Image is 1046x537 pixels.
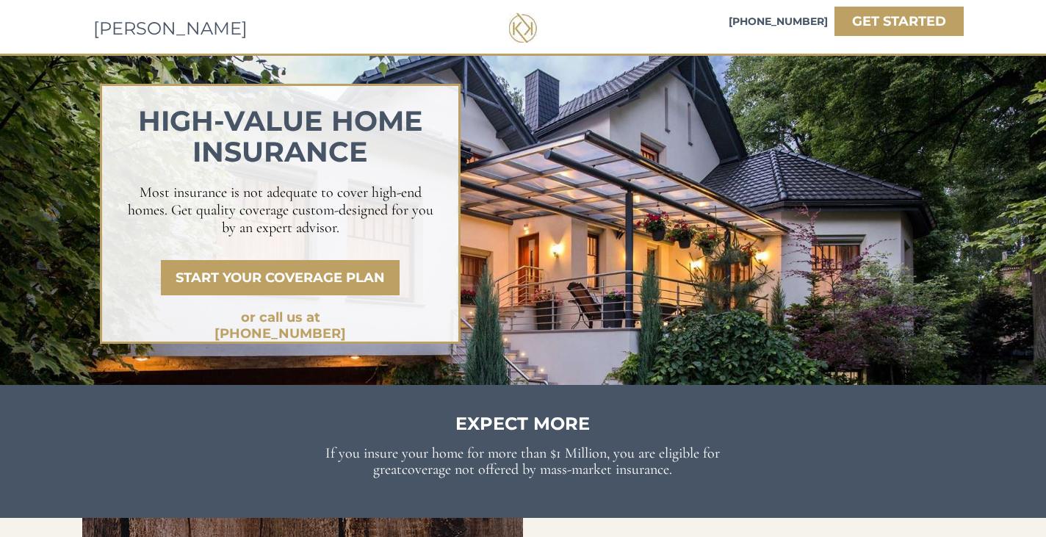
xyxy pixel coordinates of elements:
[834,7,964,36] a: GET STARTED
[93,18,248,39] span: [PERSON_NAME]
[402,461,672,478] span: coverage not offered by mass-market insurance.
[185,305,375,330] a: or call us at [PHONE_NUMBER]
[138,104,423,169] span: HIGH-VALUE home insurance
[852,13,946,29] strong: GET STARTED
[161,260,400,295] a: START YOUR COVERAGE PLAN
[128,184,433,237] span: Most insurance is not adequate to cover high-end homes. Get quality coverage custom-designed for ...
[455,413,590,434] span: EXPECT MORE
[729,15,828,28] span: [PHONE_NUMBER]
[214,309,346,342] strong: or call us at [PHONE_NUMBER]
[325,444,720,478] span: If you insure your home for more than $1 Million, you are eligible for great
[176,270,385,286] strong: START YOUR COVERAGE PLAN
